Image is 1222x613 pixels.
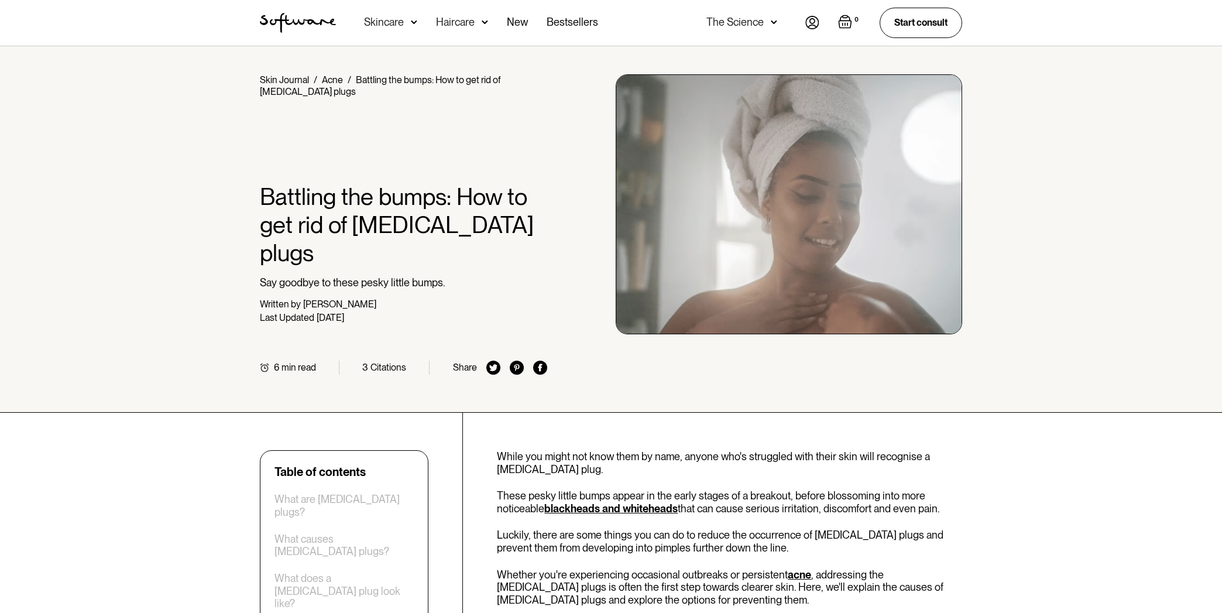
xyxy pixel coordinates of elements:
[497,569,962,607] p: Whether you're experiencing occasional outbreaks or persistent , addressing the [MEDICAL_DATA] pl...
[544,502,678,515] a: blackheads and whiteheads
[771,16,777,28] img: arrow down
[274,572,414,610] a: What does a [MEDICAL_DATA] plug look like?
[362,362,368,373] div: 3
[260,13,336,33] a: home
[348,74,351,85] div: /
[486,361,500,375] img: twitter icon
[370,362,406,373] div: Citations
[260,299,301,310] div: Written by
[260,276,547,289] p: Say goodbye to these pesky little bumps.
[497,450,962,475] p: While you might not know them by name, anyone who's struggled with their skin will recognise a [M...
[497,529,962,554] p: Luckily, there are some things you can do to reduce the occurrence of [MEDICAL_DATA] plugs and pr...
[274,362,279,373] div: 6
[274,493,414,518] a: What are [MEDICAL_DATA] plugs?
[314,74,317,85] div: /
[260,13,336,33] img: Software Logo
[436,16,475,28] div: Haircare
[788,569,811,581] a: acne
[274,465,366,479] div: Table of contents
[260,74,500,97] div: Battling the bumps: How to get rid of [MEDICAL_DATA] plugs
[838,15,861,31] a: Open empty cart
[411,16,417,28] img: arrow down
[317,312,344,323] div: [DATE]
[852,15,861,25] div: 0
[497,489,962,515] p: These pesky little bumps appear in the early stages of a breakout, before blossoming into more no...
[510,361,524,375] img: pinterest icon
[274,533,414,558] a: What causes [MEDICAL_DATA] plugs?
[303,299,376,310] div: [PERSON_NAME]
[260,312,314,323] div: Last Updated
[453,362,477,373] div: Share
[880,8,962,37] a: Start consult
[533,361,547,375] img: facebook icon
[260,74,309,85] a: Skin Journal
[706,16,764,28] div: The Science
[364,16,404,28] div: Skincare
[282,362,316,373] div: min read
[482,16,488,28] img: arrow down
[322,74,343,85] a: Acne
[260,183,547,267] h1: Battling the bumps: How to get rid of [MEDICAL_DATA] plugs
